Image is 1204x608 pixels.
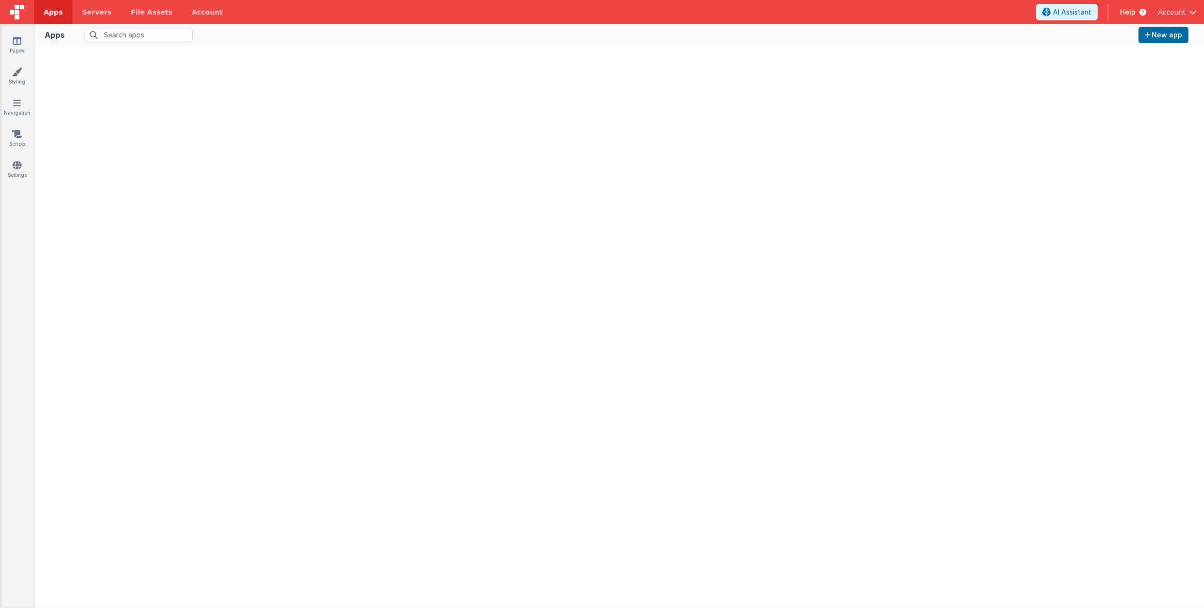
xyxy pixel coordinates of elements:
span: Servers [82,7,111,17]
input: Search apps [84,28,193,42]
span: Help [1120,7,1136,17]
button: Account [1158,7,1196,17]
span: File Assets [131,7,173,17]
span: AI Assistant [1053,7,1091,17]
span: Apps [44,7,63,17]
button: AI Assistant [1036,4,1098,20]
span: Account [1158,7,1186,17]
button: New app [1138,27,1188,43]
div: Apps [45,29,65,41]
